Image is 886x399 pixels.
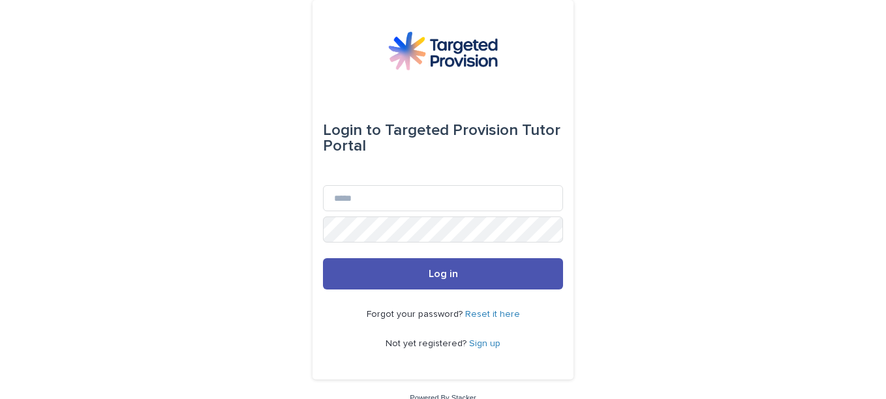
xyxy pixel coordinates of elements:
span: Not yet registered? [386,339,469,348]
img: M5nRWzHhSzIhMunXDL62 [388,31,498,70]
a: Sign up [469,339,500,348]
span: Login to [323,123,381,138]
button: Log in [323,258,563,289]
a: Reset it here [465,310,520,319]
span: Forgot your password? [367,310,465,319]
span: Log in [429,269,458,279]
div: Targeted Provision Tutor Portal [323,112,563,164]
